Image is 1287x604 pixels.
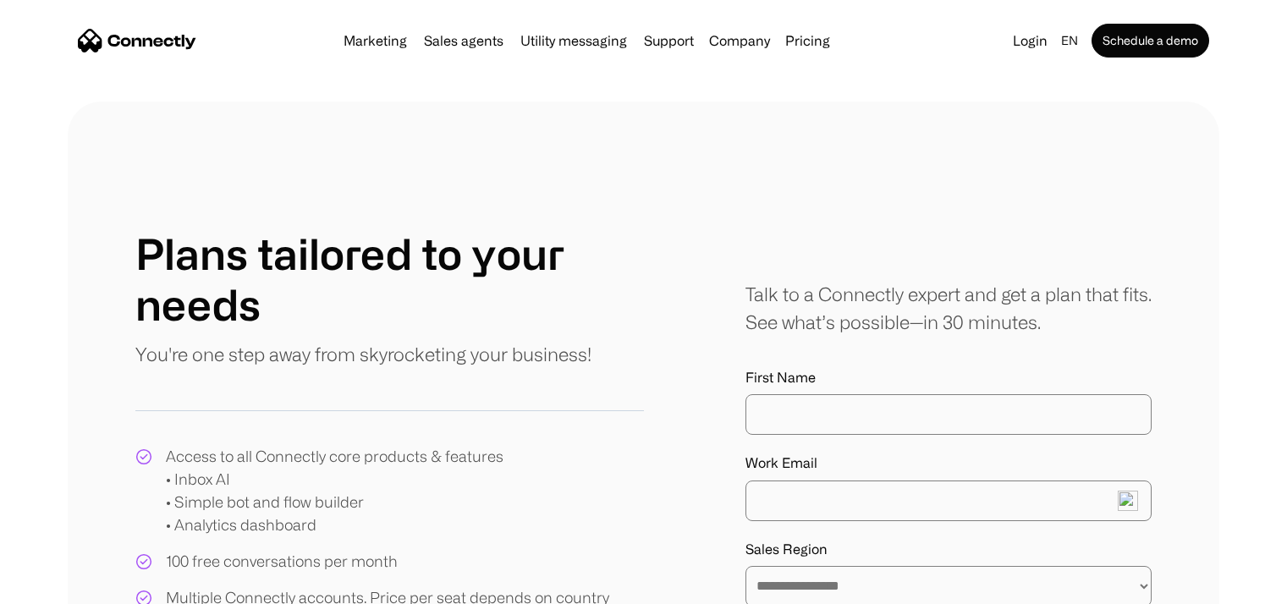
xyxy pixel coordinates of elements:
div: Company [709,29,770,52]
a: home [78,28,196,53]
a: Pricing [778,34,837,47]
p: You're one step away from skyrocketing your business! [135,340,591,368]
aside: Language selected: English [17,573,102,598]
a: Utility messaging [514,34,634,47]
a: Support [637,34,701,47]
label: Work Email [745,455,1152,471]
div: Access to all Connectly core products & features • Inbox AI • Simple bot and flow builder • Analy... [166,445,503,536]
div: Company [704,29,775,52]
img: npw-badge-icon-locked.svg [1118,491,1138,511]
a: Sales agents [417,34,510,47]
label: First Name [745,370,1152,386]
ul: Language list [34,574,102,598]
div: 100 free conversations per month [166,550,398,573]
div: Talk to a Connectly expert and get a plan that fits. See what’s possible—in 30 minutes. [745,280,1152,336]
a: Schedule a demo [1092,24,1209,58]
a: Login [1006,29,1054,52]
div: en [1061,29,1078,52]
div: en [1054,29,1088,52]
label: Sales Region [745,541,1152,557]
a: Marketing [337,34,414,47]
h1: Plans tailored to your needs [135,228,644,330]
